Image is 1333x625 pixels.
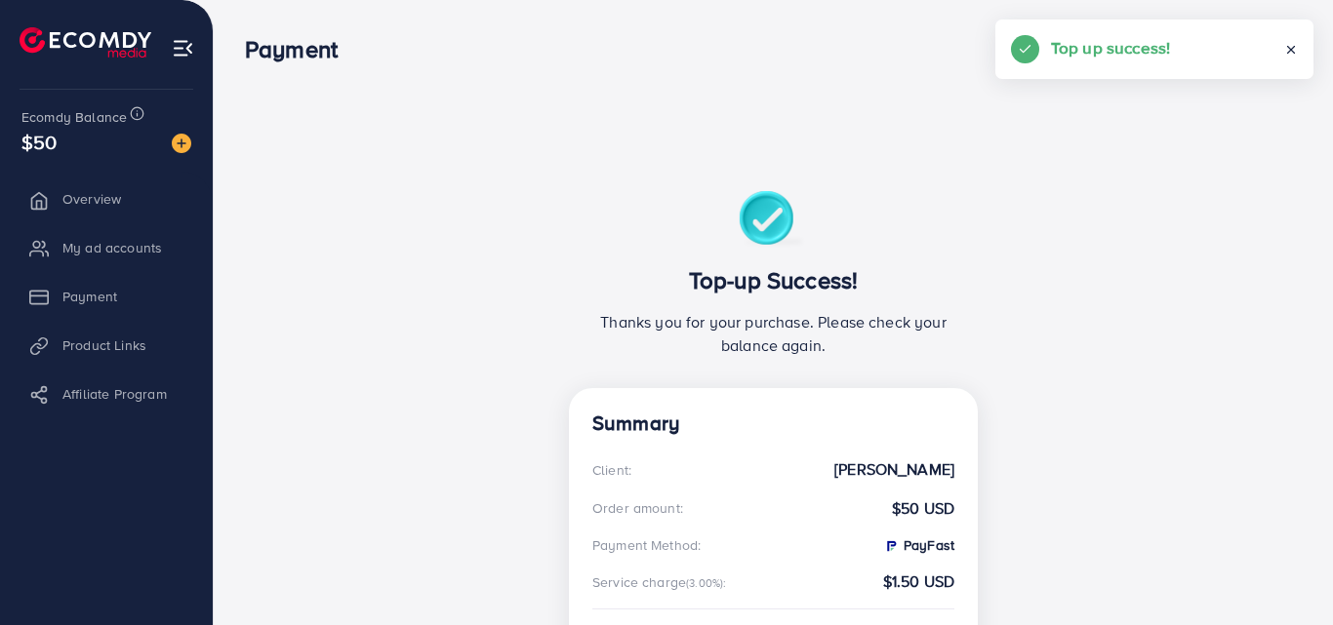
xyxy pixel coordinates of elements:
strong: PayFast [883,535,954,555]
img: logo [20,27,151,58]
img: success [739,191,808,251]
div: Payment Method: [592,535,701,555]
span: Ecomdy Balance [21,107,127,127]
img: image [172,134,191,153]
p: Thanks you for your purchase. Please check your balance again. [592,310,954,357]
h5: Top up success! [1051,35,1170,60]
h4: Summary [592,411,954,436]
span: $50 [21,128,57,156]
strong: $50 USD [892,497,954,520]
img: PayFast [883,538,899,554]
strong: $1.50 USD [883,570,954,593]
strong: [PERSON_NAME] [834,458,954,481]
small: (3.00%): [686,575,726,591]
div: Order amount: [592,498,683,518]
img: menu [172,37,194,59]
h3: Payment [245,35,353,63]
div: Service charge [592,572,733,592]
h3: Top-up Success! [592,266,954,294]
div: Client: [592,460,631,480]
